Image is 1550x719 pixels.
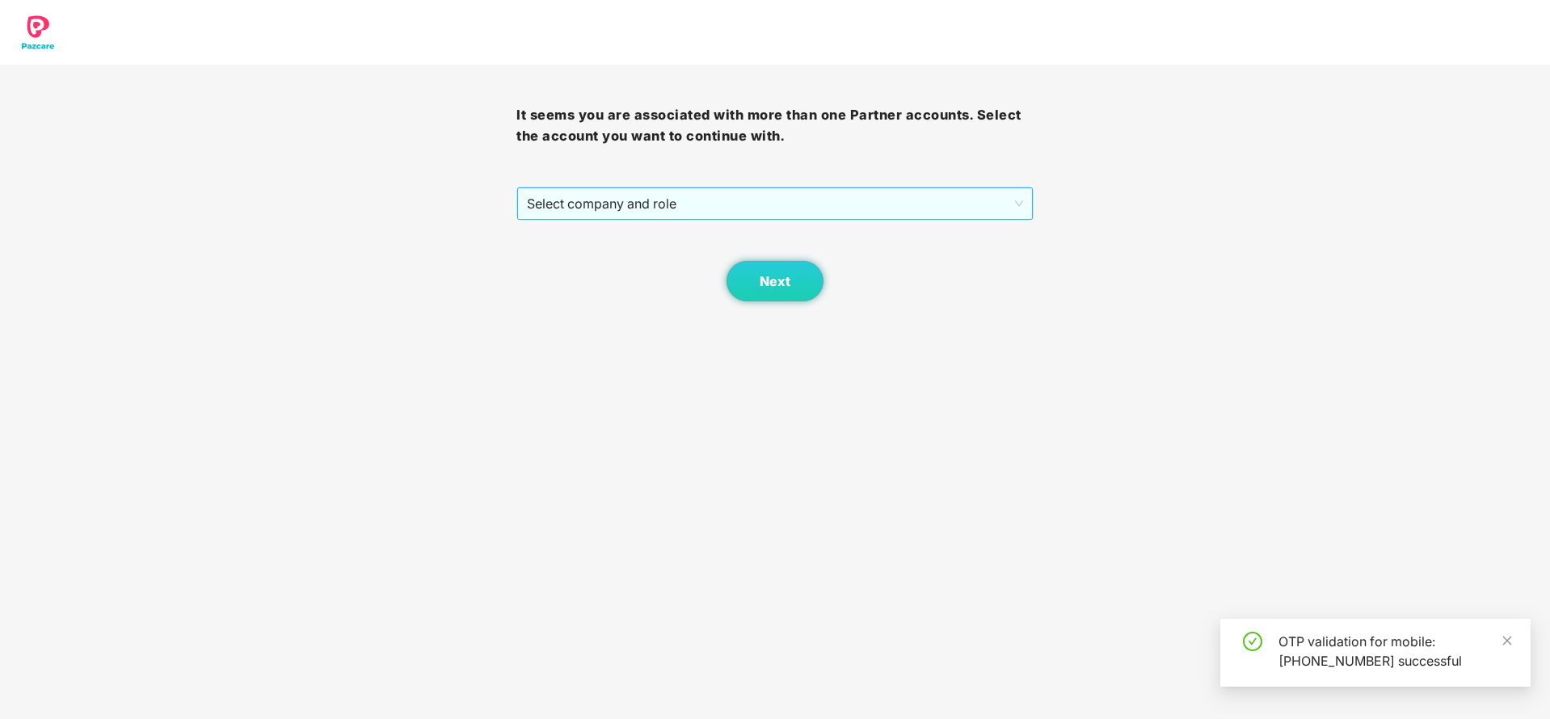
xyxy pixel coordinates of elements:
span: Select company and role [527,188,1022,219]
span: close [1502,635,1513,646]
span: Next [760,274,790,289]
h3: It seems you are associated with more than one Partner accounts. Select the account you want to c... [516,105,1033,146]
span: check-circle [1243,632,1262,651]
button: Next [727,261,823,301]
div: OTP validation for mobile: [PHONE_NUMBER] successful [1278,632,1511,671]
